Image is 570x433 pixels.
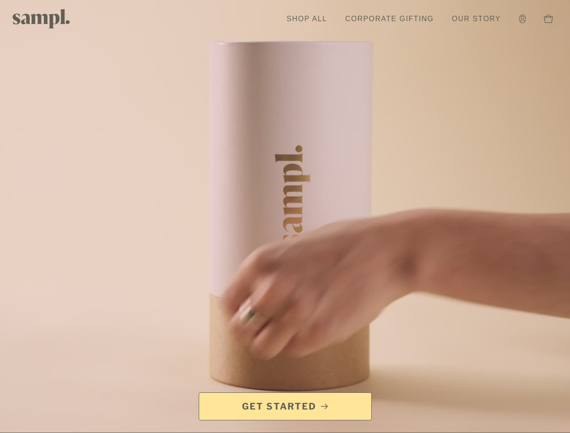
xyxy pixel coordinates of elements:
[282,9,332,29] a: Shop All
[13,9,70,28] img: Sampl logo
[341,9,438,29] a: Corporate Gifting
[242,400,316,413] span: Get Started
[447,9,506,29] a: Our Story
[199,392,372,420] a: Get Started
